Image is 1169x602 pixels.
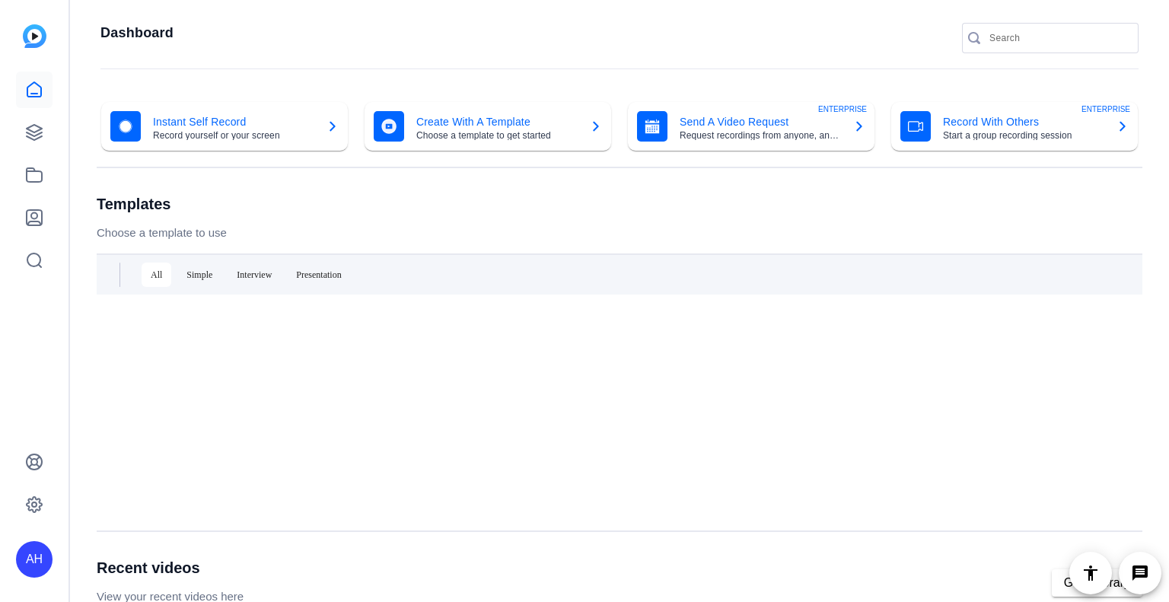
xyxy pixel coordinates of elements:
div: Simple [177,263,221,287]
input: Search [989,29,1126,47]
div: Interview [228,263,281,287]
button: Instant Self RecordRecord yourself or your screen [97,101,352,151]
mat-card-subtitle: Record yourself or your screen [153,131,314,140]
mat-card-title: Send A Video Request [680,113,841,131]
mat-card-title: Create With A Template [416,113,578,131]
span: Go to library [1064,574,1130,592]
img: blue-gradient.svg [23,24,46,48]
mat-card-title: Record With Others [943,113,1104,131]
span: ENTERPRISE [818,105,867,113]
mat-card-title: Instant Self Record [153,113,314,131]
a: Go to library [1052,569,1142,597]
mat-icon: accessibility [1081,564,1100,582]
div: All [142,263,171,287]
h1: Templates [97,195,227,213]
mat-card-subtitle: Request recordings from anyone, anywhere [680,131,841,140]
button: Send A Video RequestRequest recordings from anyone, anywhereENTERPRISE [623,101,879,151]
button: Create With A TemplateChoose a template to get started [360,101,616,151]
mat-icon: message [1131,564,1149,582]
h1: Dashboard [100,24,174,42]
span: ENTERPRISE [1081,105,1130,113]
h1: Recent videos [97,559,244,577]
p: Choose a template to use [97,225,227,242]
mat-card-subtitle: Choose a template to get started [416,131,578,140]
div: Presentation [287,263,350,287]
mat-card-subtitle: Start a group recording session [943,131,1104,140]
div: AH [16,541,53,578]
button: Record With OthersStart a group recording sessionENTERPRISE [887,101,1142,151]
